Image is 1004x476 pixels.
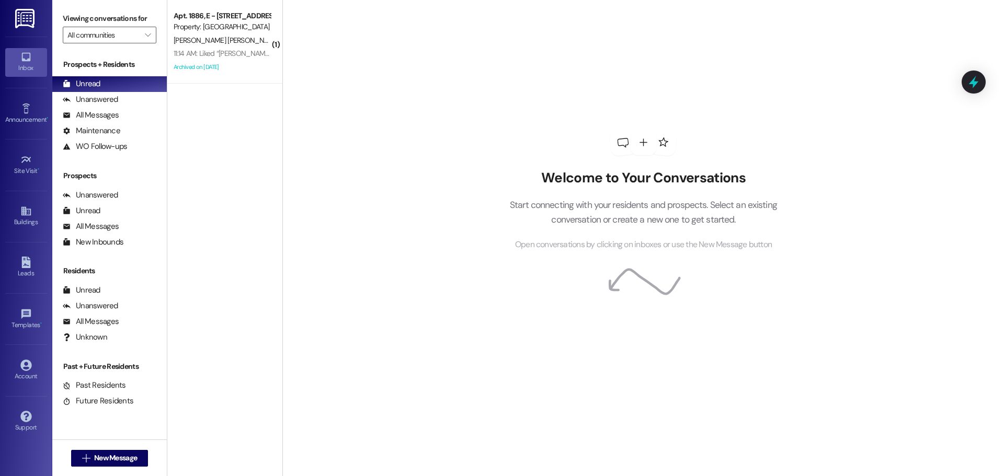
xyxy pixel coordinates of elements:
p: Start connecting with your residents and prospects. Select an existing conversation or create a n... [494,198,793,227]
div: All Messages [63,316,119,327]
span: Open conversations by clicking on inboxes or use the New Message button [515,238,772,251]
span: New Message [94,452,137,463]
div: Property: [GEOGRAPHIC_DATA] [174,21,270,32]
a: Site Visit • [5,151,47,179]
a: Inbox [5,48,47,76]
i:  [145,31,151,39]
div: 11:14 AM: Liked “[PERSON_NAME] ([GEOGRAPHIC_DATA]): Hi, [PERSON_NAME]! I have put in a service re... [174,49,755,58]
div: Unanswered [63,190,118,201]
div: New Inbounds [63,237,123,248]
span: [PERSON_NAME] [PERSON_NAME] [174,36,280,45]
span: • [47,114,48,122]
i:  [82,454,90,462]
div: Prospects + Residents [52,59,167,70]
a: Support [5,408,47,436]
div: Maintenance [63,125,120,136]
div: Future Residents [63,396,133,407]
a: Templates • [5,305,47,333]
div: Past Residents [63,380,126,391]
a: Buildings [5,202,47,230]
div: Unread [63,205,100,216]
div: All Messages [63,110,119,121]
div: Apt. 1886, E - [STREET_ADDRESS] [174,10,270,21]
span: • [38,166,39,173]
div: Unanswered [63,300,118,311]
div: Unread [63,78,100,89]
img: ResiDesk Logo [15,9,37,28]
div: Residents [52,265,167,276]
h2: Welcome to Your Conversations [494,170,793,187]
div: Unread [63,285,100,296]
a: Leads [5,253,47,282]
button: New Message [71,450,149,467]
div: All Messages [63,221,119,232]
a: Account [5,356,47,385]
div: Prospects [52,170,167,181]
span: • [40,320,42,327]
div: Archived on [DATE] [173,61,271,74]
div: Past + Future Residents [52,361,167,372]
label: Viewing conversations for [63,10,156,27]
div: WO Follow-ups [63,141,127,152]
input: All communities [67,27,140,43]
div: Unknown [63,332,107,343]
div: Unanswered [63,94,118,105]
